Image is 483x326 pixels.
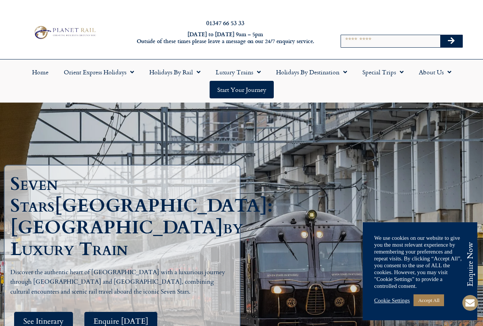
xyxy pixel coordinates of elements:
[4,63,479,98] nav: Menu
[10,215,243,262] span: by Luxury Train
[414,294,444,306] a: Accept All
[94,316,148,326] span: Enquire [DATE]
[411,63,459,81] a: About Us
[10,268,228,297] p: Discover the authentic heart of [GEOGRAPHIC_DATA] with a luxurious journey through [GEOGRAPHIC_DA...
[10,173,228,260] h1: Seven Stars
[32,24,97,40] img: Planet Rail Train Holidays Logo
[440,35,462,47] button: Search
[23,316,64,326] span: See Itinerary
[56,63,142,81] a: Orient Express Holidays
[10,215,223,240] span: [GEOGRAPHIC_DATA]
[355,63,411,81] a: Special Trips
[55,193,273,218] span: [GEOGRAPHIC_DATA]:
[24,63,56,81] a: Home
[374,297,410,304] a: Cookie Settings
[374,234,466,289] div: We use cookies on our website to give you the most relevant experience by remembering your prefer...
[268,63,355,81] a: Holidays by Destination
[208,63,268,81] a: Luxury Trains
[206,18,244,27] a: 01347 66 53 33
[142,63,208,81] a: Holidays by Rail
[210,81,274,98] a: Start your Journey
[131,31,320,45] h6: [DATE] to [DATE] 9am – 5pm Outside of these times please leave a message on our 24/7 enquiry serv...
